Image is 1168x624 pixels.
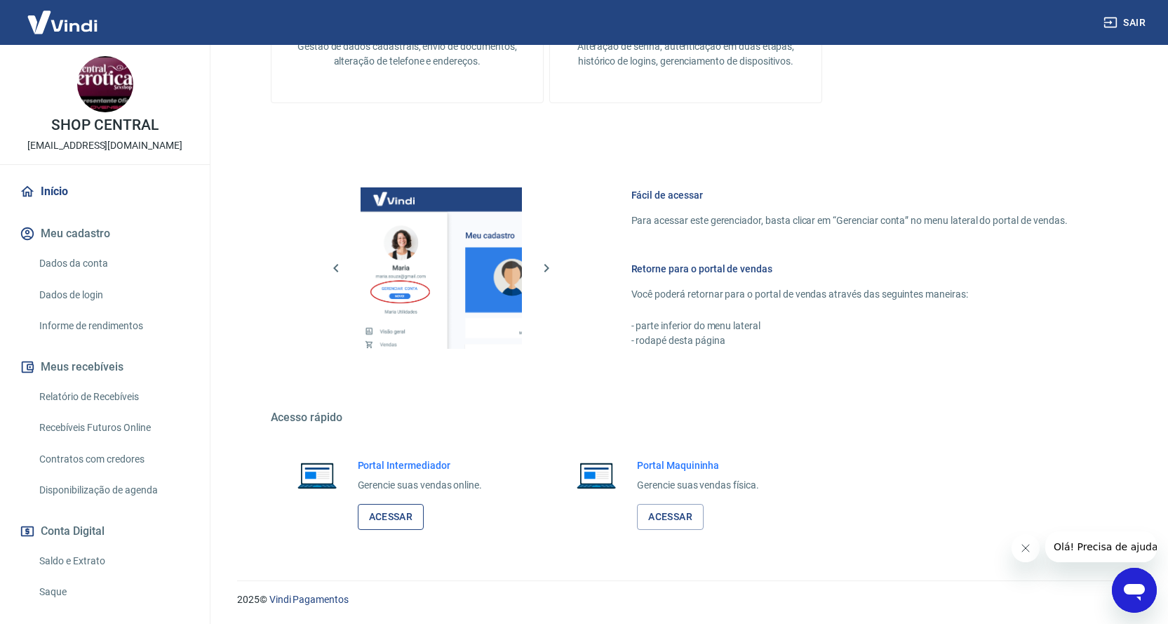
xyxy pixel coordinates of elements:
[637,458,759,472] h6: Portal Maquininha
[572,39,799,69] p: Alteração de senha, autenticação em duas etapas, histórico de logins, gerenciamento de dispositivos.
[17,1,108,44] img: Vindi
[1012,534,1040,562] iframe: Fechar mensagem
[288,458,347,492] img: Imagem de um notebook aberto
[17,352,193,383] button: Meus recebíveis
[631,319,1068,333] p: - parte inferior do menu lateral
[17,218,193,249] button: Meu cadastro
[631,213,1068,228] p: Para acessar este gerenciador, basta clicar em “Gerenciar conta” no menu lateral do portal de ven...
[631,188,1068,202] h6: Fácil de acessar
[637,504,704,530] a: Acessar
[237,592,1134,607] p: 2025 ©
[294,39,521,69] p: Gestão de dados cadastrais, envio de documentos, alteração de telefone e endereços.
[34,312,193,340] a: Informe de rendimentos
[34,281,193,310] a: Dados de login
[1112,568,1157,613] iframe: Botão para abrir a janela de mensagens
[269,594,349,605] a: Vindi Pagamentos
[358,478,483,493] p: Gerencie suas vendas online.
[34,413,193,442] a: Recebíveis Futuros Online
[8,10,118,21] span: Olá! Precisa de ajuda?
[51,118,158,133] p: SHOP CENTRAL
[17,516,193,547] button: Conta Digital
[34,578,193,606] a: Saque
[34,249,193,278] a: Dados da conta
[631,333,1068,348] p: - rodapé desta página
[34,383,193,411] a: Relatório de Recebíveis
[361,187,522,349] img: Imagem da dashboard mostrando o botão de gerenciar conta na sidebar no lado esquerdo
[34,476,193,505] a: Disponibilização de agenda
[358,458,483,472] h6: Portal Intermediador
[1101,10,1151,36] button: Sair
[637,478,759,493] p: Gerencie suas vendas física.
[271,411,1101,425] h5: Acesso rápido
[631,262,1068,276] h6: Retorne para o portal de vendas
[27,138,182,153] p: [EMAIL_ADDRESS][DOMAIN_NAME]
[631,287,1068,302] p: Você poderá retornar para o portal de vendas através das seguintes maneiras:
[34,445,193,474] a: Contratos com credores
[77,56,133,112] img: f215968d-820b-45e6-b2b7-b782355f1961.jpeg
[34,547,193,576] a: Saldo e Extrato
[1045,531,1157,562] iframe: Mensagem da empresa
[17,176,193,207] a: Início
[567,458,626,492] img: Imagem de um notebook aberto
[358,504,424,530] a: Acessar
